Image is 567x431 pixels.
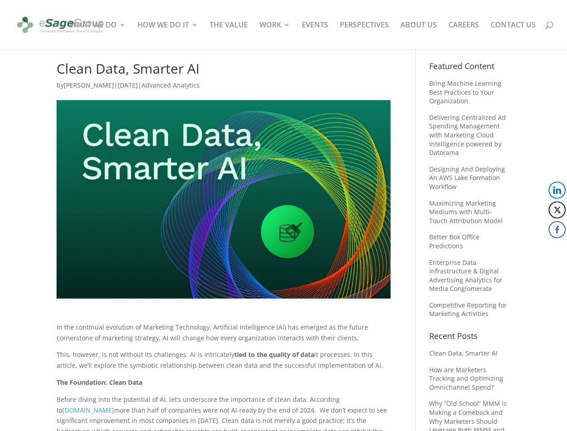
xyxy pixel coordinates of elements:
[429,199,503,225] a: Maximizing Marketing Mediums with Multi-Touch Attribution Model
[57,62,391,80] h1: Clean Data, Smarter AI
[62,406,114,414] a: [DOMAIN_NAME]
[57,378,142,387] span: The Foundation: Clean Data
[429,301,507,318] a: Competitive Reporting for Marketing Activities
[549,182,566,199] button: LinkedIn Share
[448,22,479,49] a: CAREERS
[429,165,505,191] a: Designing And Deploying An AWS Lake Formation Workflow
[429,233,479,250] a: Better Box Office Predictions
[234,350,314,359] span: tied to the quality of data
[400,22,437,49] a: ABOUT US
[429,365,503,391] a: How are Marketers Tracking and Optimizing Omnichannel Spend?
[259,22,290,49] a: WORK
[57,323,368,342] span: In the continual evolution of Marketing Technology, Artificial Intelligence (AI) has emerged as t...
[429,79,501,105] a: Bring Machine Learning Best Practices to Your Organization
[429,113,506,157] a: Delivering Centralized Ad Spending Management with Marketing Cloud Intelligence powered by Datorama
[429,258,502,293] a: Enterprise Data Infrastructure & Digital Advertising Analytics for Media Conglomerate
[57,80,391,97] p: by | |
[549,202,566,219] button: Twitter Share
[429,349,497,357] a: Clean Data, Smarter AI
[57,350,234,359] span: This, however, is not without its challenges. AI is intricately
[118,81,138,89] span: [DATE]
[549,221,566,238] button: Facebook Share
[15,13,105,37] img: eSage Group
[302,22,328,49] a: EVENTS
[429,62,510,75] h4: Featured Content
[137,22,198,49] a: HOW WE DO IT
[340,22,389,49] a: PERSPECTIVES
[141,81,200,89] a: Advanced Analytics
[491,22,536,49] a: CONTACT US
[70,22,126,49] a: WHAT WE DO
[210,22,248,49] a: THE VALUE
[57,395,340,414] span: Before diving into the potential of AI, let’s underscore the importance of clean data. According to
[429,332,510,344] h4: Recent Posts
[64,81,114,89] a: [PERSON_NAME]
